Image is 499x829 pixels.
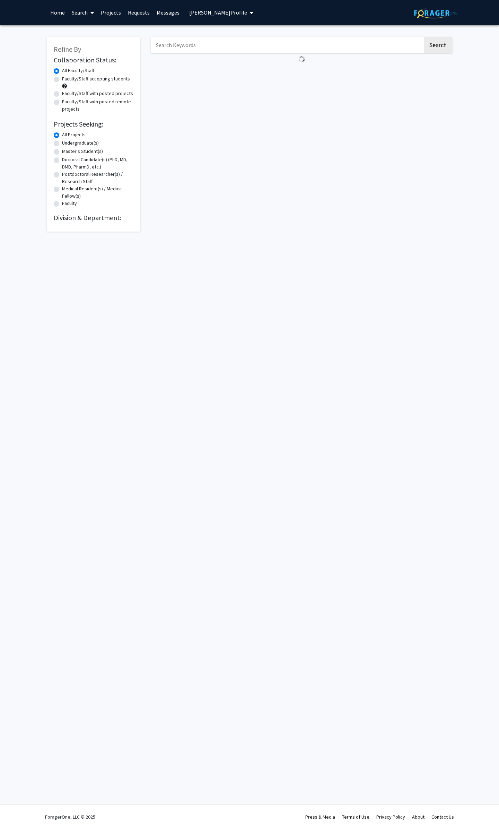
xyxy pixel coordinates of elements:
a: Press & Media [305,814,335,820]
span: Refine By [54,45,81,53]
a: Requests [124,0,153,25]
a: Search [68,0,97,25]
label: Faculty/Staff with posted projects [62,90,133,97]
h2: Collaboration Status: [54,56,133,64]
label: Faculty [62,200,77,207]
h2: Projects Seeking: [54,120,133,128]
label: All Faculty/Staff [62,67,94,74]
span: [PERSON_NAME] Profile [189,9,247,16]
label: Undergraduate(s) [62,139,99,147]
a: Privacy Policy [376,814,405,820]
a: Projects [97,0,124,25]
label: All Projects [62,131,86,138]
a: Home [47,0,68,25]
label: Faculty/Staff with posted remote projects [62,98,133,113]
h2: Division & Department: [54,214,133,222]
label: Doctoral Candidate(s) (PhD, MD, DMD, PharmD, etc.) [62,156,133,171]
label: Faculty/Staff accepting students [62,75,130,83]
a: Messages [153,0,183,25]
nav: Page navigation [151,65,452,81]
a: Contact Us [431,814,454,820]
a: About [412,814,424,820]
label: Medical Resident(s) / Medical Fellow(s) [62,185,133,200]
input: Search Keywords [151,37,423,53]
a: Terms of Use [342,814,369,820]
button: Search [424,37,452,53]
img: Loading [296,53,308,65]
label: Master's Student(s) [62,148,103,155]
div: ForagerOne, LLC © 2025 [45,805,95,829]
img: ForagerOne Logo [414,8,457,18]
label: Postdoctoral Researcher(s) / Research Staff [62,171,133,185]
